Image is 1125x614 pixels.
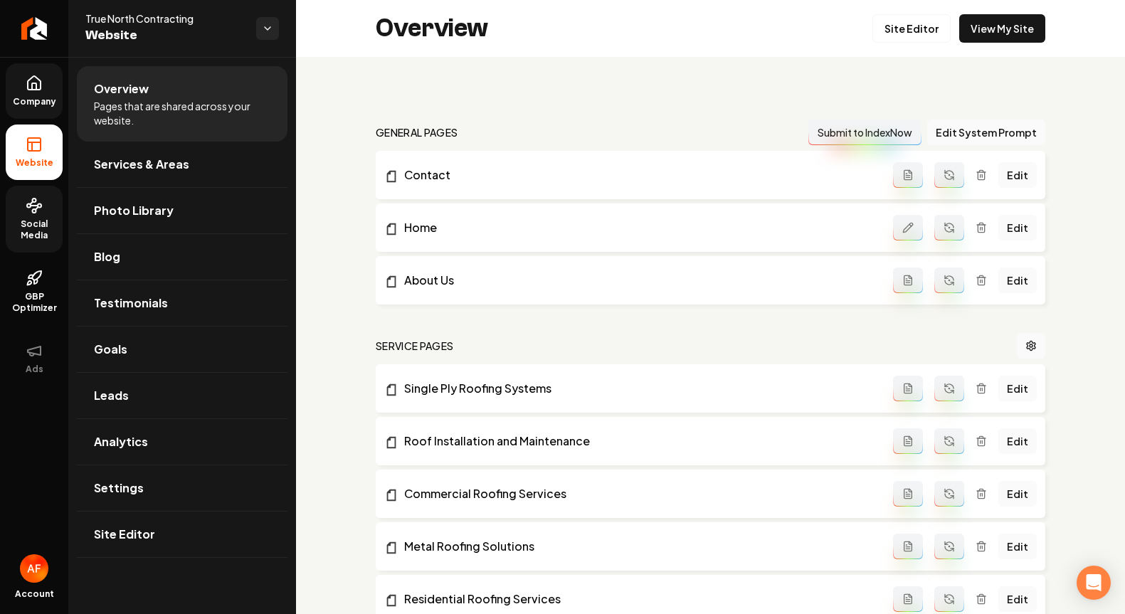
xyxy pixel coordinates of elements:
button: Add admin page prompt [893,428,923,454]
span: Overview [94,80,149,97]
button: Add admin page prompt [893,376,923,401]
span: Goals [94,341,127,358]
button: Add admin page prompt [893,481,923,507]
a: Goals [77,327,287,372]
a: Edit [998,428,1037,454]
a: Site Editor [872,14,951,43]
button: Edit admin page prompt [893,215,923,240]
span: Photo Library [94,202,174,219]
img: Avan Fahimi [20,554,48,583]
a: Edit [998,534,1037,559]
span: Account [15,588,54,600]
button: Submit to IndexNow [808,120,921,145]
a: Edit [998,481,1037,507]
span: Company [7,96,62,107]
a: About Us [384,272,893,289]
a: Services & Areas [77,142,287,187]
a: Testimonials [77,280,287,326]
span: GBP Optimizer [6,291,63,314]
a: Residential Roofing Services [384,591,893,608]
a: Photo Library [77,188,287,233]
a: Social Media [6,186,63,253]
a: Blog [77,234,287,280]
span: Blog [94,248,120,265]
span: Social Media [6,218,63,241]
a: Site Editor [77,512,287,557]
a: Company [6,63,63,119]
span: Settings [94,480,144,497]
a: Commercial Roofing Services [384,485,893,502]
span: Analytics [94,433,148,450]
span: Site Editor [94,526,155,543]
div: Open Intercom Messenger [1077,566,1111,600]
a: GBP Optimizer [6,258,63,325]
a: Roof Installation and Maintenance [384,433,893,450]
a: Leads [77,373,287,418]
button: Add admin page prompt [893,162,923,188]
a: Settings [77,465,287,511]
span: Ads [20,364,49,375]
span: Leads [94,387,129,404]
a: View My Site [959,14,1045,43]
a: Edit [998,268,1037,293]
a: Edit [998,215,1037,240]
button: Add admin page prompt [893,268,923,293]
a: Edit [998,586,1037,612]
a: Single Ply Roofing Systems [384,380,893,397]
span: True North Contracting [85,11,245,26]
span: Pages that are shared across your website. [94,99,270,127]
a: Analytics [77,419,287,465]
button: Add admin page prompt [893,586,923,612]
span: Services & Areas [94,156,189,173]
span: Website [10,157,59,169]
h2: Overview [376,14,488,43]
span: Website [85,26,245,46]
a: Metal Roofing Solutions [384,538,893,555]
button: Ads [6,331,63,386]
button: Edit System Prompt [927,120,1045,145]
a: Edit [998,162,1037,188]
h2: general pages [376,125,458,139]
a: Contact [384,166,893,184]
button: Open user button [20,554,48,583]
a: Edit [998,376,1037,401]
a: Home [384,219,893,236]
span: Testimonials [94,295,168,312]
h2: Service Pages [376,339,454,353]
img: Rebolt Logo [21,17,48,40]
button: Add admin page prompt [893,534,923,559]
